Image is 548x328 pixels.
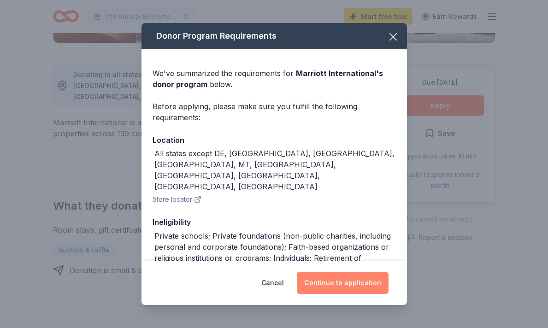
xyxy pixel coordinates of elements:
div: Donor Program Requirements [141,23,407,49]
div: We've summarized the requirements for below. [153,68,396,90]
div: Before applying, please make sure you fulfill the following requirements: [153,101,396,123]
button: Continue to application [297,272,389,294]
div: Ineligibility [153,216,396,228]
button: Store locator [153,194,201,205]
div: Private schools; Private foundations (non-public charities, including personal and corporate foun... [154,230,396,308]
button: Cancel [261,272,284,294]
div: Location [153,134,396,146]
div: All states except DE, [GEOGRAPHIC_DATA], [GEOGRAPHIC_DATA], [GEOGRAPHIC_DATA], MT, [GEOGRAPHIC_DA... [154,148,396,192]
